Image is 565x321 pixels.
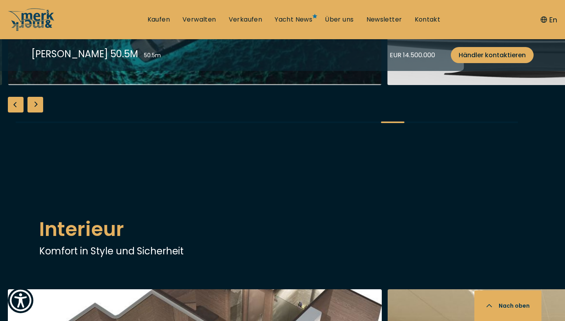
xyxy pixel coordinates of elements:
h2: Interieur [39,214,526,244]
div: EUR 14.500.000 [390,50,435,60]
a: Yacht News [275,15,312,24]
button: Nach oben [474,290,541,321]
a: Verwalten [182,15,216,24]
div: Previous slide [8,97,24,112]
a: Verkaufen [229,15,262,24]
a: Kaufen [148,15,170,24]
div: [PERSON_NAME] 50.5M [31,47,138,61]
div: Next slide [27,97,43,112]
p: Komfort in Style und Sicherheit [39,244,526,258]
a: Über uns [325,15,354,24]
span: Händler kontaktieren [459,50,526,60]
div: 50.5 m [144,51,161,60]
a: Kontakt [415,15,441,24]
button: Show Accessibility Preferences [8,288,33,313]
button: En [541,15,557,25]
a: Newsletter [366,15,402,24]
a: Händler kontaktieren [451,47,534,63]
